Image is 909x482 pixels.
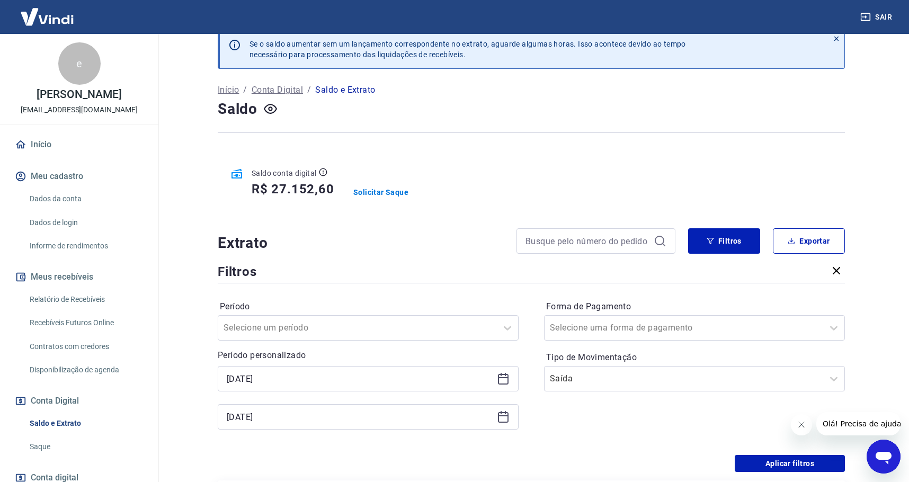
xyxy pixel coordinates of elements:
p: / [243,84,247,96]
label: Período [220,300,516,313]
a: Início [218,84,239,96]
a: Contratos com credores [25,336,146,358]
iframe: Botão para abrir a janela de mensagens [867,440,901,474]
p: Saldo conta digital [252,168,317,178]
input: Data inicial [227,371,493,387]
p: Se o saldo aumentar sem um lançamento correspondente no extrato, aguarde algumas horas. Isso acon... [249,39,686,60]
button: Meus recebíveis [13,265,146,289]
p: Saldo e Extrato [315,84,375,96]
a: Dados de login [25,212,146,234]
iframe: Mensagem da empresa [816,412,901,435]
button: Exportar [773,228,845,254]
input: Data final [227,409,493,425]
label: Forma de Pagamento [546,300,843,313]
button: Conta Digital [13,389,146,413]
h4: Extrato [218,233,504,254]
a: Conta Digital [252,84,303,96]
a: Informe de rendimentos [25,235,146,257]
h4: Saldo [218,99,257,120]
h5: R$ 27.152,60 [252,181,334,198]
a: Saldo e Extrato [25,413,146,434]
label: Tipo de Movimentação [546,351,843,364]
iframe: Fechar mensagem [791,414,812,435]
a: Saque [25,436,146,458]
button: Sair [858,7,896,27]
input: Busque pelo número do pedido [525,233,649,249]
a: Solicitar Saque [353,187,408,198]
h5: Filtros [218,263,257,280]
p: [EMAIL_ADDRESS][DOMAIN_NAME] [21,104,138,115]
button: Aplicar filtros [735,455,845,472]
a: Dados da conta [25,188,146,210]
p: [PERSON_NAME] [37,89,121,100]
button: Filtros [688,228,760,254]
p: / [307,84,311,96]
a: Relatório de Recebíveis [25,289,146,310]
span: Olá! Precisa de ajuda? [6,7,89,16]
div: e [58,42,101,85]
a: Recebíveis Futuros Online [25,312,146,334]
img: Vindi [13,1,82,33]
button: Meu cadastro [13,165,146,188]
a: Início [13,133,146,156]
a: Disponibilização de agenda [25,359,146,381]
p: Período personalizado [218,349,519,362]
